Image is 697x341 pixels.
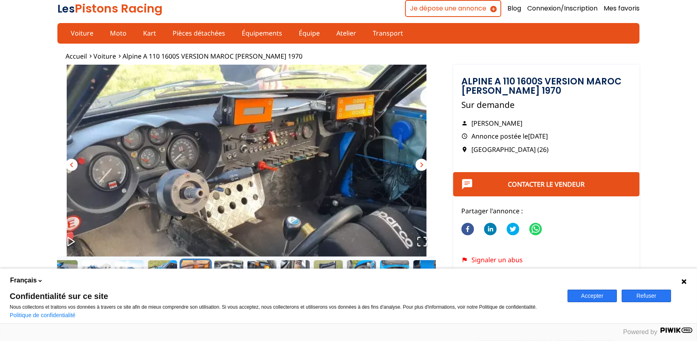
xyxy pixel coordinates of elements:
button: Go to Slide 12 [345,259,378,291]
a: Atelier [331,26,361,40]
button: Play or Pause Slideshow [57,228,85,257]
button: twitter [507,218,520,242]
a: Voiture [93,52,116,61]
button: Accepter [568,290,617,302]
span: Powered by [623,328,658,335]
button: Go to Slide 7 [180,259,212,291]
button: Go to Slide 14 [412,259,444,291]
button: Go to Slide 13 [378,259,411,291]
button: whatsapp [529,218,542,242]
button: Go to Slide 9 [246,259,278,291]
button: linkedin [484,218,497,242]
p: Nous collectons et traitons vos données à travers ce site afin de mieux comprendre son utilisatio... [10,304,558,310]
p: Annonce postée le [DATE] [461,132,632,141]
button: Go to Slide 11 [312,259,344,291]
a: Voiture [65,26,99,40]
button: Go to Slide 5 [113,259,146,291]
button: Go to Slide 6 [146,259,179,291]
span: Français [10,276,37,285]
button: Go to Slide 10 [279,259,311,291]
a: Accueil [65,52,87,61]
a: Équipements [237,26,287,40]
button: chevron_left [65,159,78,171]
h1: Alpine A 110 1600S VERSION MAROC [PERSON_NAME] 1970 [461,77,632,95]
button: Go to Slide 3 [47,259,79,291]
p: [GEOGRAPHIC_DATA] (26) [461,145,632,154]
button: Go to Slide 8 [213,259,245,291]
div: Go to Slide 7 [57,65,436,257]
button: chevron_right [416,159,428,171]
img: image [57,65,436,275]
p: Partager l'annonce : [461,206,632,215]
a: Pièces détachées [167,26,230,40]
button: Contacter le vendeur [453,172,640,196]
a: Équipe [294,26,325,40]
button: Open Fullscreen [408,228,436,257]
a: Connexion/Inscription [527,4,598,13]
span: chevron_left [67,160,76,170]
div: Signaler un abus [461,256,632,263]
a: Alpine A 110 1600S VERSION MAROC [PERSON_NAME] 1970 [123,52,302,61]
a: LesPistons Racing [57,0,163,17]
p: [PERSON_NAME] [461,119,632,128]
a: Transport [368,26,408,40]
button: facebook [461,218,474,242]
a: Blog [507,4,521,13]
a: Politique de confidentialité [10,312,76,318]
button: Refuser [622,290,671,302]
a: Kart [138,26,161,40]
a: Moto [105,26,132,40]
p: Sur demande [461,99,632,111]
span: Confidentialité sur ce site [10,292,558,300]
a: Mes favoris [604,4,640,13]
span: Les [57,2,75,16]
span: chevron_right [417,160,427,170]
button: Go to Slide 4 [80,259,112,291]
